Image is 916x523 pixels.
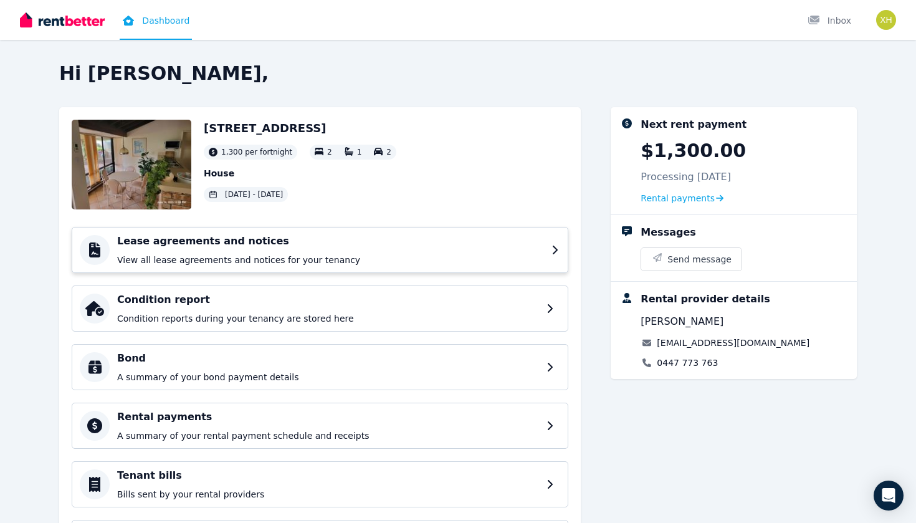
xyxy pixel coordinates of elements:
img: Xiaochen Hu [876,10,896,30]
p: View all lease agreements and notices for your tenancy [117,254,544,266]
p: House [204,167,396,180]
h2: [STREET_ADDRESS] [204,120,396,137]
div: Inbox [808,14,851,27]
span: 2 [327,148,332,156]
span: 1,300 per fortnight [221,147,292,157]
div: Open Intercom Messenger [874,481,904,511]
h2: Hi [PERSON_NAME], [59,62,857,85]
a: [EMAIL_ADDRESS][DOMAIN_NAME] [657,337,809,349]
button: Send message [641,248,742,271]
div: Messages [641,225,695,240]
div: Rental provider details [641,292,770,307]
div: Next rent payment [641,117,747,132]
h4: Bond [117,351,539,366]
p: A summary of your bond payment details [117,371,539,383]
img: Property Url [72,120,191,209]
p: Processing [DATE] [641,170,731,185]
h4: Condition report [117,292,539,307]
span: [DATE] - [DATE] [225,190,283,199]
p: Bills sent by your rental providers [117,488,539,501]
p: $1,300.00 [641,140,746,162]
h4: Rental payments [117,410,539,425]
span: [PERSON_NAME] [641,314,723,329]
a: 0447 773 763 [657,357,718,369]
span: 1 [357,148,362,156]
a: Rental payments [641,192,723,204]
img: RentBetter [20,11,105,29]
h4: Lease agreements and notices [117,234,544,249]
span: Rental payments [641,192,715,204]
span: 2 [386,148,391,156]
p: A summary of your rental payment schedule and receipts [117,429,539,442]
span: Send message [667,253,732,266]
p: Condition reports during your tenancy are stored here [117,312,539,325]
h4: Tenant bills [117,468,539,483]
